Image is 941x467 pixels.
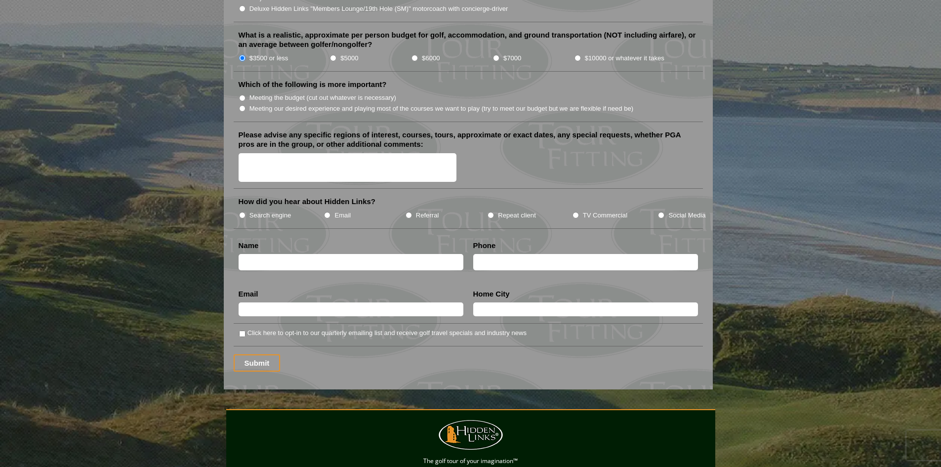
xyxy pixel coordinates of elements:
[249,4,508,14] label: Deluxe Hidden Links "Members Lounge/19th Hole (SM)" motorcoach with concierge-driver
[239,289,258,299] label: Email
[473,241,496,251] label: Phone
[249,104,634,114] label: Meeting our desired experience and playing most of the courses we want to play (try to meet our b...
[668,211,705,220] label: Social Media
[498,211,536,220] label: Repeat client
[334,211,351,220] label: Email
[249,211,291,220] label: Search engine
[249,53,288,63] label: $3500 or less
[239,30,698,49] label: What is a realistic, approximate per person budget for golf, accommodation, and ground transporta...
[229,456,713,467] p: The golf tour of your imagination™
[239,197,376,207] label: How did you hear about Hidden Links?
[249,93,396,103] label: Meeting the budget (cut out whatever is necessary)
[416,211,439,220] label: Referral
[247,328,527,338] label: Click here to opt-in to our quarterly emailing list and receive golf travel specials and industry...
[503,53,521,63] label: $7000
[340,53,358,63] label: $5000
[239,130,698,149] label: Please advise any specific regions of interest, courses, tours, approximate or exact dates, any s...
[239,80,387,89] label: Which of the following is more important?
[583,211,627,220] label: TV Commercial
[585,53,664,63] label: $10000 or whatever it takes
[234,354,281,372] input: Submit
[239,241,259,251] label: Name
[473,289,510,299] label: Home City
[422,53,440,63] label: $6000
